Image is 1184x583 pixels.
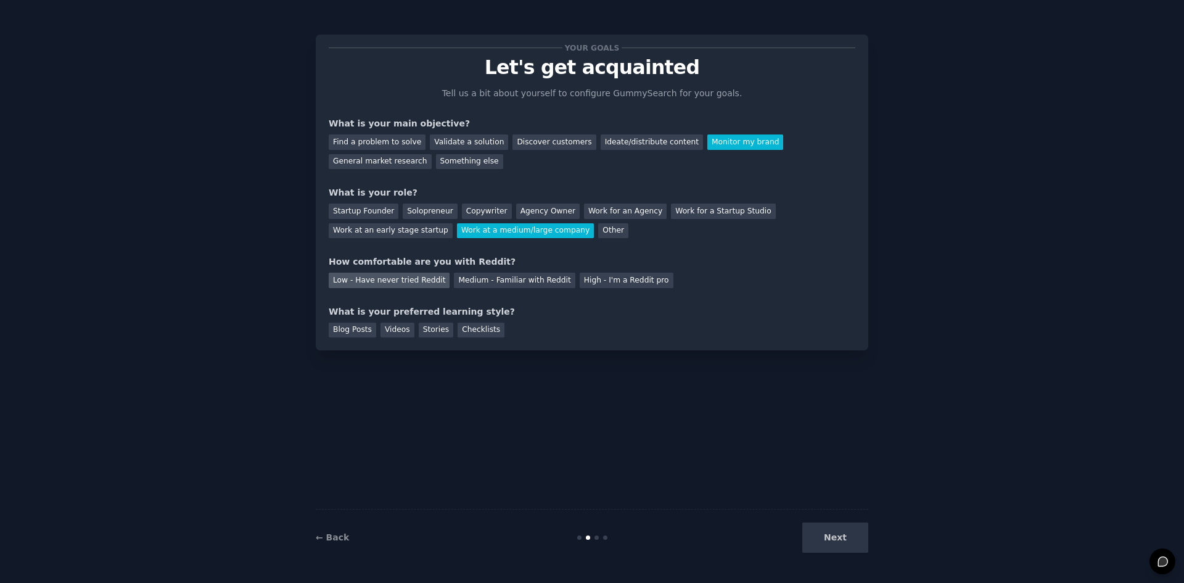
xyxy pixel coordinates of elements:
[329,117,855,130] div: What is your main objective?
[329,305,855,318] div: What is your preferred learning style?
[430,134,508,150] div: Validate a solution
[329,57,855,78] p: Let's get acquainted
[329,323,376,338] div: Blog Posts
[437,87,747,100] p: Tell us a bit about yourself to configure GummySearch for your goals.
[462,204,512,219] div: Copywriter
[580,273,673,288] div: High - I'm a Reddit pro
[329,186,855,199] div: What is your role?
[516,204,580,219] div: Agency Owner
[598,223,628,239] div: Other
[436,154,503,170] div: Something else
[454,273,575,288] div: Medium - Familiar with Reddit
[329,134,425,150] div: Find a problem to solve
[329,255,855,268] div: How comfortable are you with Reddit?
[601,134,703,150] div: Ideate/distribute content
[458,323,504,338] div: Checklists
[457,223,594,239] div: Work at a medium/large company
[562,41,622,54] span: Your goals
[329,223,453,239] div: Work at an early stage startup
[671,204,775,219] div: Work for a Startup Studio
[403,204,457,219] div: Solopreneur
[329,273,450,288] div: Low - Have never tried Reddit
[419,323,453,338] div: Stories
[584,204,667,219] div: Work for an Agency
[316,532,349,542] a: ← Back
[329,204,398,219] div: Startup Founder
[329,154,432,170] div: General market research
[512,134,596,150] div: Discover customers
[380,323,414,338] div: Videos
[707,134,783,150] div: Monitor my brand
